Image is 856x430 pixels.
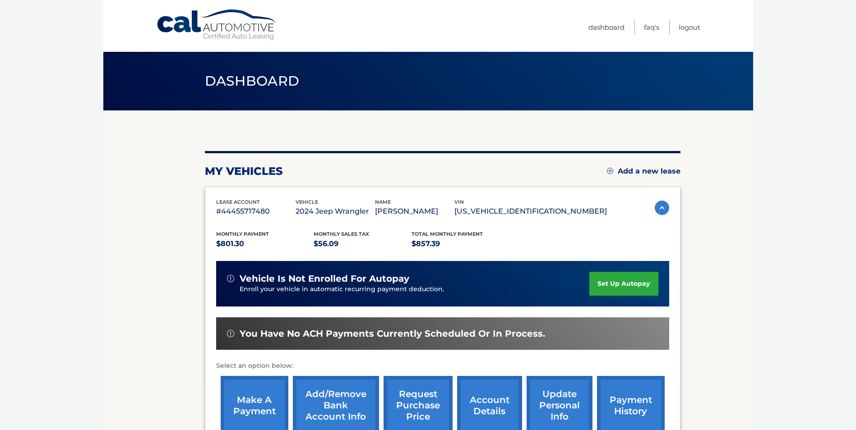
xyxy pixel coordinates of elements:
p: Enroll your vehicle in automatic recurring payment deduction. [240,284,590,294]
p: 2024 Jeep Wrangler [296,205,375,218]
a: Logout [679,20,700,35]
h2: my vehicles [205,165,283,178]
a: Cal Automotive [156,9,278,41]
span: vehicle is not enrolled for autopay [240,273,409,284]
p: $857.39 [412,238,509,250]
span: You have no ACH payments currently scheduled or in process. [240,328,545,339]
a: FAQ's [644,20,659,35]
a: Add a new lease [607,167,680,176]
img: alert-white.svg [227,330,234,337]
p: $56.09 [314,238,412,250]
span: Dashboard [205,73,300,89]
span: vin [454,199,464,205]
span: name [375,199,391,205]
p: Select an option below: [216,361,669,371]
span: vehicle [296,199,318,205]
img: accordion-active.svg [655,201,669,215]
p: #44455717480 [216,205,296,218]
img: add.svg [607,168,613,174]
p: [US_VEHICLE_IDENTIFICATION_NUMBER] [454,205,607,218]
span: Monthly Payment [216,231,269,237]
p: $801.30 [216,238,314,250]
img: alert-white.svg [227,275,234,282]
p: [PERSON_NAME] [375,205,454,218]
a: Dashboard [588,20,625,35]
a: set up autopay [589,272,658,296]
span: Monthly sales Tax [314,231,369,237]
span: lease account [216,199,260,205]
span: Total Monthly Payment [412,231,483,237]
